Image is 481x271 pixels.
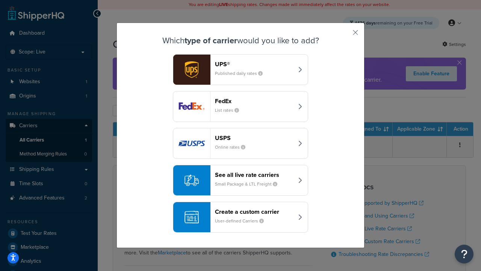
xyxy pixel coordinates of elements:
header: USPS [215,134,293,142]
strong: type of carrier [185,34,237,47]
small: Online rates [215,144,251,151]
img: icon-carrier-custom-c93b8a24.svg [185,210,199,224]
header: Create a custom carrier [215,208,293,215]
button: See all live rate carriersSmall Package & LTL Freight [173,165,308,196]
button: usps logoUSPSOnline rates [173,128,308,159]
small: Published daily rates [215,70,269,77]
img: fedEx logo [173,91,210,122]
img: usps logo [173,128,210,158]
header: See all live rate carriers [215,171,293,178]
button: fedEx logoFedExList rates [173,91,308,122]
small: User-defined Carriers [215,218,270,224]
button: ups logoUPS®Published daily rates [173,54,308,85]
small: List rates [215,107,245,114]
header: UPS® [215,61,293,68]
button: Open Resource Center [455,245,473,263]
h3: Which would you like to add? [136,36,345,45]
small: Small Package & LTL Freight [215,181,283,187]
button: Create a custom carrierUser-defined Carriers [173,202,308,233]
img: ups logo [173,55,210,85]
header: FedEx [215,97,293,105]
img: icon-carrier-liverate-becf4550.svg [185,173,199,187]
